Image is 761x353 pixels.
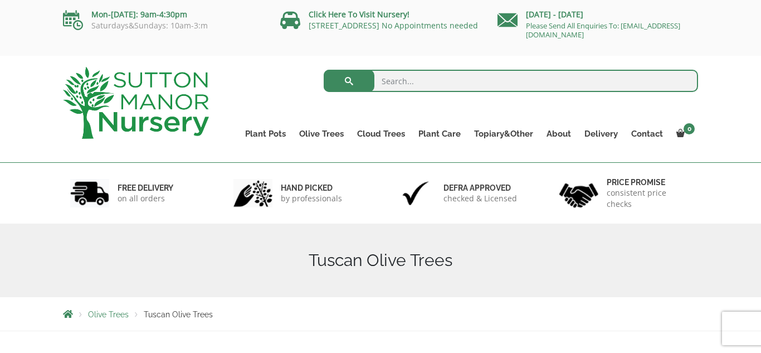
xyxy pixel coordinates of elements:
h6: Price promise [607,177,691,187]
a: Click Here To Visit Nursery! [309,9,409,20]
a: [STREET_ADDRESS] No Appointments needed [309,20,478,31]
img: 1.jpg [70,179,109,207]
p: [DATE] - [DATE] [497,8,698,21]
img: 3.jpg [396,179,435,207]
p: consistent price checks [607,187,691,210]
span: 0 [684,123,695,134]
a: Plant Pots [238,126,292,142]
a: Olive Trees [88,310,129,319]
p: checked & Licensed [443,193,517,204]
a: About [540,126,578,142]
img: 4.jpg [559,176,598,210]
p: Mon-[DATE]: 9am-4:30pm [63,8,264,21]
nav: Breadcrumbs [63,310,698,318]
p: on all orders [118,193,173,204]
a: 0 [670,126,698,142]
p: Saturdays&Sundays: 10am-3:m [63,21,264,30]
h6: FREE DELIVERY [118,183,173,193]
p: by professionals [281,193,342,204]
h1: Tuscan Olive Trees [63,250,698,270]
a: Olive Trees [292,126,350,142]
a: Contact [625,126,670,142]
span: Tuscan Olive Trees [144,310,213,319]
img: logo [63,67,209,139]
a: Please Send All Enquiries To: [EMAIL_ADDRESS][DOMAIN_NAME] [526,21,680,40]
h6: hand picked [281,183,342,193]
a: Topiary&Other [467,126,540,142]
h6: Defra approved [443,183,517,193]
input: Search... [324,70,699,92]
a: Delivery [578,126,625,142]
a: Cloud Trees [350,126,412,142]
a: Plant Care [412,126,467,142]
img: 2.jpg [233,179,272,207]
